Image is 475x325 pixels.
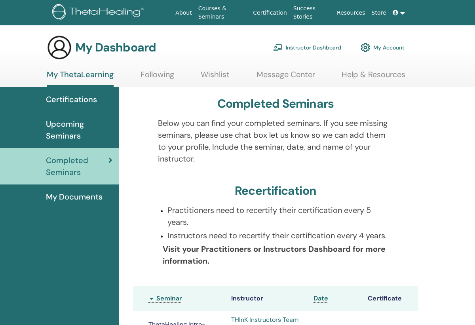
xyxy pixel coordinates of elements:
p: Practitioners need to recertify their certification every 5 years. [167,204,393,228]
p: Below you can find your completed seminars. If you see missing seminars, please use chat box let ... [158,117,393,165]
p: Instructors need to recertify their certification every 4 years. [167,230,393,241]
a: My Account [361,39,405,56]
a: Success Stories [290,1,334,24]
a: Wishlist [201,70,230,85]
img: logo.png [52,4,147,22]
span: Upcoming Seminars [46,118,112,142]
img: cog.svg [361,41,370,54]
a: Date [313,294,328,303]
a: About [172,6,195,20]
a: Help & Resources [342,70,405,85]
a: Message Center [256,70,315,85]
th: Certificate [364,286,418,311]
a: My ThetaLearning [47,70,114,87]
b: Visit your Practitioners or Instructors Dashboard for more information. [163,244,386,266]
img: chalkboard-teacher.svg [273,44,283,51]
a: Resources [334,6,369,20]
span: Completed Seminars [46,154,108,178]
h3: My Dashboard [75,40,156,55]
h3: Completed Seminars [217,97,334,111]
span: Certifications [46,93,97,105]
a: Certification [250,6,290,20]
a: Store [369,6,389,20]
img: generic-user-icon.jpg [47,35,72,60]
a: Courses & Seminars [195,1,250,24]
th: Instructor [227,286,310,311]
span: My Documents [46,191,103,203]
h3: Recertification [235,184,316,198]
a: Instructor Dashboard [273,39,341,56]
a: Following [141,70,174,85]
